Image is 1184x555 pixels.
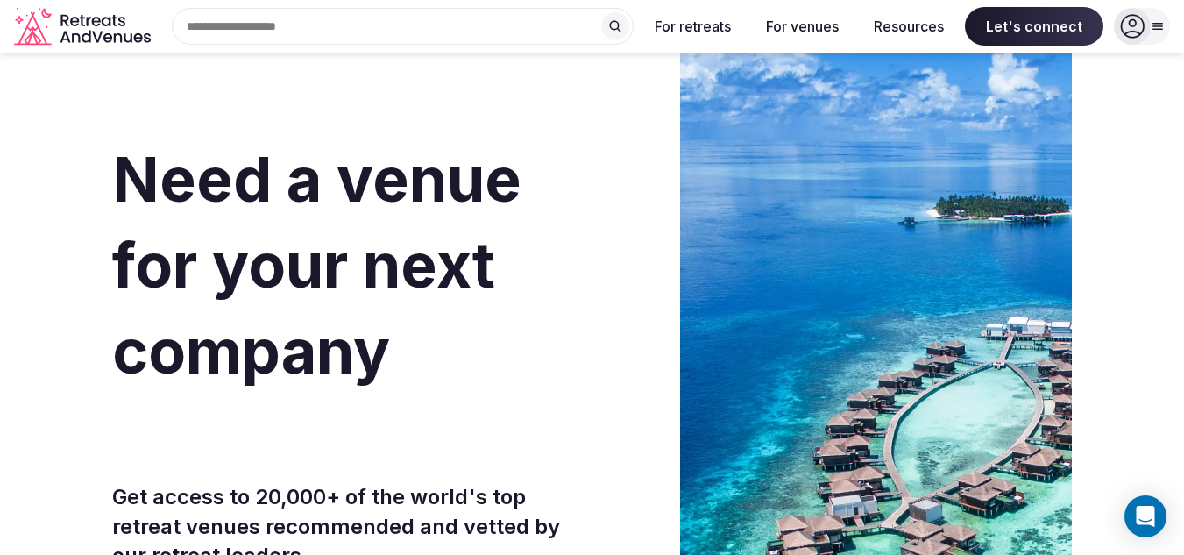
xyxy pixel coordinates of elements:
[14,7,154,46] svg: Retreats and Venues company logo
[14,7,154,46] a: Visit the homepage
[1124,495,1166,537] div: Open Intercom Messenger
[965,7,1103,46] span: Let's connect
[112,142,521,388] span: Need a venue for your next company
[860,7,958,46] button: Resources
[641,7,745,46] button: For retreats
[752,7,853,46] button: For venues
